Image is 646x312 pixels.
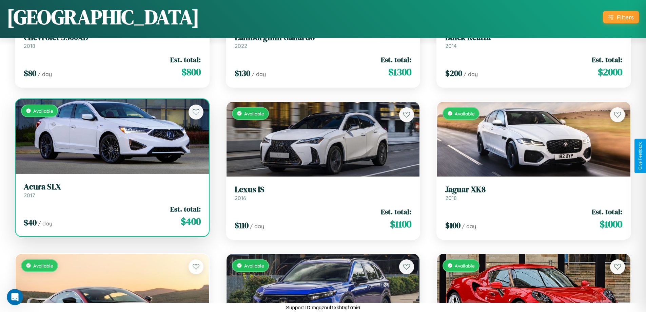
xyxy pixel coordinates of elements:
[388,65,411,79] span: $ 1300
[445,185,622,201] a: Jaguar XK82018
[250,223,264,230] span: / day
[455,111,475,116] span: Available
[455,263,475,269] span: Available
[235,68,250,79] span: $ 130
[445,195,457,201] span: 2018
[24,192,35,199] span: 2017
[381,207,411,217] span: Est. total:
[638,142,643,170] div: Give Feedback
[235,42,247,49] span: 2022
[445,68,462,79] span: $ 200
[445,33,622,49] a: Buick Reatta2014
[235,185,412,195] h3: Lexus IS
[7,3,199,31] h1: [GEOGRAPHIC_DATA]
[617,14,634,21] div: Filters
[390,217,411,231] span: $ 1100
[235,33,412,42] h3: Lamborghini Gallardo
[24,217,37,228] span: $ 40
[33,263,53,269] span: Available
[464,71,478,77] span: / day
[244,263,264,269] span: Available
[600,217,622,231] span: $ 1000
[381,55,411,65] span: Est. total:
[598,65,622,79] span: $ 2000
[24,68,36,79] span: $ 80
[592,207,622,217] span: Est. total:
[24,33,201,49] a: Chevrolet 5500XD2018
[170,55,201,65] span: Est. total:
[445,185,622,195] h3: Jaguar XK8
[24,33,201,42] h3: Chevrolet 5500XD
[181,65,201,79] span: $ 800
[592,55,622,65] span: Est. total:
[235,195,246,201] span: 2016
[445,42,457,49] span: 2014
[235,185,412,201] a: Lexus IS2016
[235,33,412,49] a: Lamborghini Gallardo2022
[445,220,461,231] span: $ 100
[603,11,639,23] button: Filters
[445,33,622,42] h3: Buick Reatta
[24,182,201,192] h3: Acura SLX
[24,182,201,199] a: Acura SLX2017
[38,220,52,227] span: / day
[7,289,23,305] iframe: Intercom live chat
[181,215,201,228] span: $ 400
[462,223,476,230] span: / day
[286,303,360,312] p: Support ID: mgqznuf1xkh0gf7mi6
[170,204,201,214] span: Est. total:
[33,108,53,114] span: Available
[38,71,52,77] span: / day
[235,220,249,231] span: $ 110
[24,42,35,49] span: 2018
[244,111,264,116] span: Available
[252,71,266,77] span: / day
